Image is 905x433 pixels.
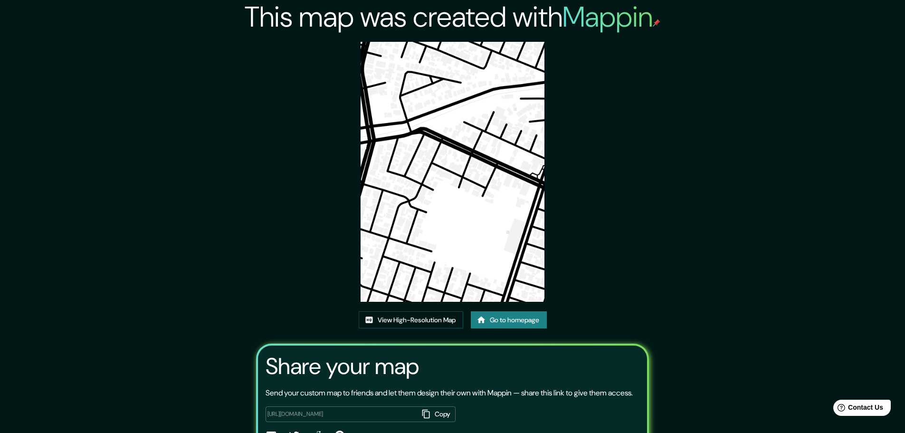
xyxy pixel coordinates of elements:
a: View High-Resolution Map [359,311,463,329]
a: Go to homepage [471,311,547,329]
img: mappin-pin [653,19,660,27]
iframe: Help widget launcher [820,396,895,423]
p: Send your custom map to friends and let them design their own with Mappin — share this link to gi... [266,387,633,399]
h3: Share your map [266,353,419,380]
img: created-map [361,42,544,302]
button: Copy [419,406,456,422]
